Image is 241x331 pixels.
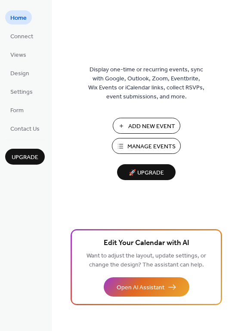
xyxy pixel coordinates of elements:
[10,69,29,78] span: Design
[5,149,45,165] button: Upgrade
[104,237,189,249] span: Edit Your Calendar with AI
[10,88,33,97] span: Settings
[88,65,204,101] span: Display one-time or recurring events, sync with Google, Outlook, Zoom, Eventbrite, Wix Events or ...
[87,250,206,271] span: Want to adjust the layout, update settings, or change the design? The assistant can help.
[128,122,175,131] span: Add New Event
[117,283,164,292] span: Open AI Assistant
[5,84,38,98] a: Settings
[10,32,33,41] span: Connect
[5,10,32,25] a: Home
[10,106,24,115] span: Form
[10,125,40,134] span: Contact Us
[10,14,27,23] span: Home
[112,138,181,154] button: Manage Events
[12,153,38,162] span: Upgrade
[5,29,38,43] a: Connect
[5,47,31,61] a: Views
[5,66,34,80] a: Design
[5,103,29,117] a: Form
[104,277,189,297] button: Open AI Assistant
[117,164,176,180] button: 🚀 Upgrade
[5,121,45,135] a: Contact Us
[10,51,26,60] span: Views
[127,142,176,151] span: Manage Events
[122,167,170,179] span: 🚀 Upgrade
[113,118,180,134] button: Add New Event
